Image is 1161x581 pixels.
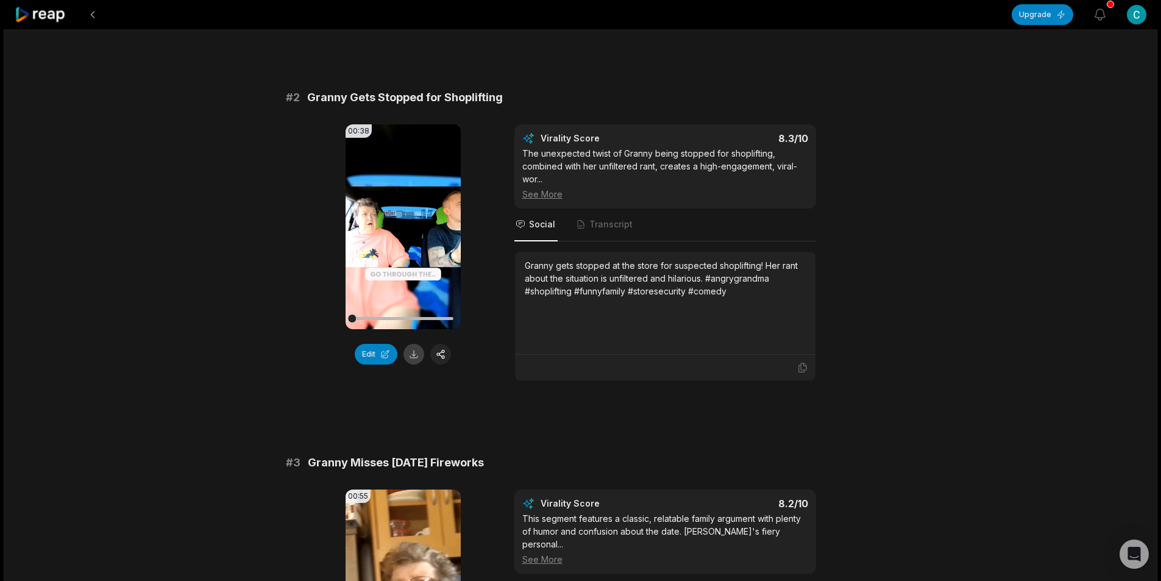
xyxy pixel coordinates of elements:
div: Virality Score [541,132,672,144]
button: Upgrade [1012,4,1073,25]
span: Social [529,218,555,230]
div: 8.2 /10 [677,497,808,510]
div: This segment features a classic, relatable family argument with plenty of humor and confusion abo... [522,512,808,566]
video: Your browser does not support mp4 format. [346,124,461,329]
div: Granny gets stopped at the store for suspected shoplifting! Her rant about the situation is unfil... [525,259,806,298]
div: Virality Score [541,497,672,510]
button: Edit [355,344,397,365]
div: See More [522,553,808,566]
span: # 2 [286,89,300,106]
span: Granny Misses [DATE] Fireworks [308,454,484,471]
div: Open Intercom Messenger [1120,540,1149,569]
div: The unexpected twist of Granny being stopped for shoplifting, combined with her unfiltered rant, ... [522,147,808,201]
span: Granny Gets Stopped for Shoplifting [307,89,503,106]
div: See More [522,188,808,201]
div: 8.3 /10 [677,132,808,144]
span: Transcript [589,218,633,230]
nav: Tabs [514,209,816,241]
span: # 3 [286,454,300,471]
